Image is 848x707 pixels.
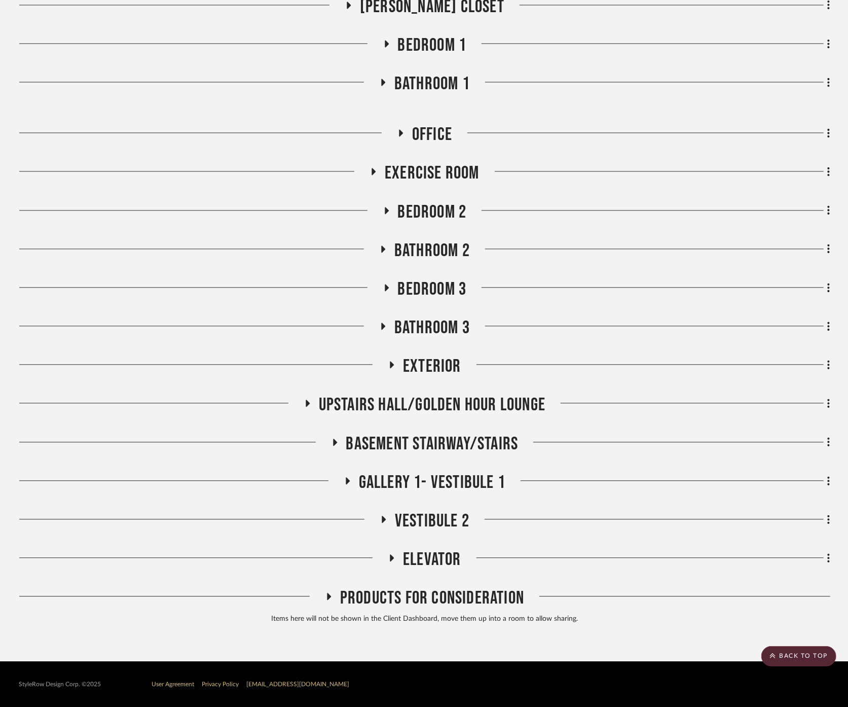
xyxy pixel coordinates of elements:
div: StyleRow Design Corp. ©2025 [19,681,101,688]
a: [EMAIL_ADDRESS][DOMAIN_NAME] [247,681,350,687]
span: Basement stairway/Stairs [346,433,519,455]
scroll-to-top-button: BACK TO TOP [761,646,836,666]
div: Items here will not be shown in the Client Dashboard, move them up into a room to allow sharing. [19,614,830,625]
span: Bathroom 1 [394,73,470,95]
span: Bedroom 3 [398,278,467,300]
span: Gallery 1- Vestibule 1 [359,472,505,493]
span: Upstairs Hall/Golden Hour Lounge [319,394,545,416]
span: Exercise Room [385,162,480,184]
span: Bedroom 1 [398,34,467,56]
a: Privacy Policy [202,681,239,687]
span: Exterior [403,356,461,377]
span: Vestibule 2 [395,510,469,532]
a: User Agreement [152,681,195,687]
span: Elevator [403,549,461,571]
span: Bathroom 3 [394,317,470,339]
span: Bathroom 2 [394,240,470,262]
span: Office [412,124,452,146]
span: Products For Consideration [340,587,524,609]
span: Bedroom 2 [398,201,467,223]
